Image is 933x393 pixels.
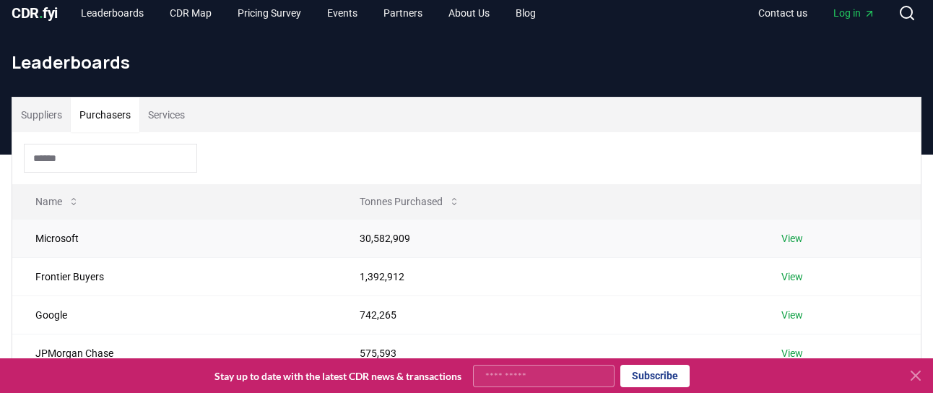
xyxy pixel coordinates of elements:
td: 1,392,912 [337,257,758,295]
td: 742,265 [337,295,758,334]
td: 575,593 [337,334,758,372]
span: . [39,4,43,22]
a: CDR.fyi [12,3,58,23]
button: Services [139,98,194,132]
a: View [781,231,803,246]
a: View [781,346,803,360]
a: View [781,269,803,284]
td: Frontier Buyers [12,257,337,295]
button: Suppliers [12,98,71,132]
td: 30,582,909 [337,219,758,257]
td: Microsoft [12,219,337,257]
h1: Leaderboards [12,51,921,74]
button: Tonnes Purchased [348,187,472,216]
span: Log in [833,6,875,20]
span: CDR fyi [12,4,58,22]
td: JPMorgan Chase [12,334,337,372]
button: Name [24,187,91,216]
button: Purchasers [71,98,139,132]
a: View [781,308,803,322]
td: Google [12,295,337,334]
